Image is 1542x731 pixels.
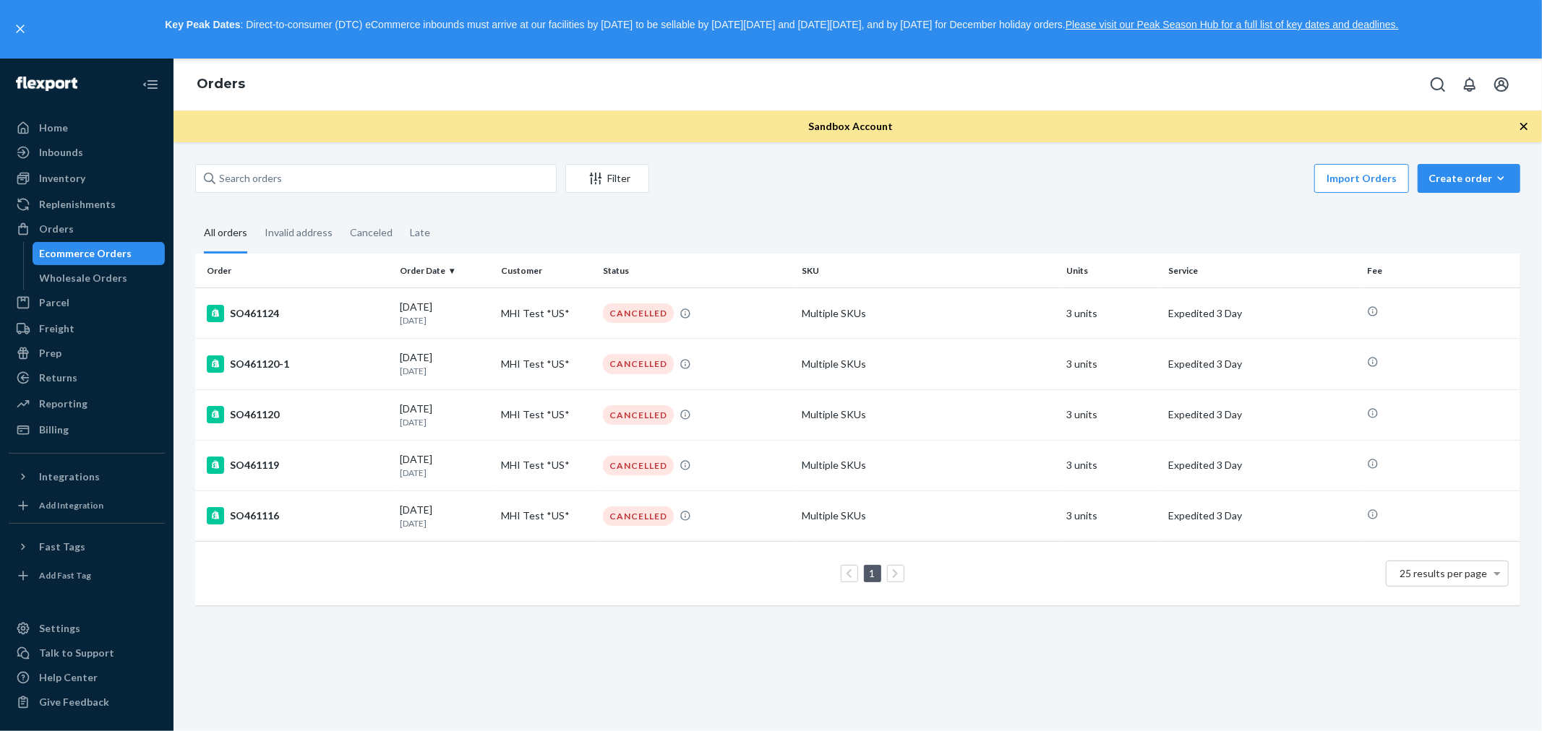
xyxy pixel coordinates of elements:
button: Open notifications [1455,70,1484,99]
div: Freight [39,321,74,336]
td: 3 units [1061,339,1163,389]
div: CANCELLED [603,303,674,323]
button: Fast Tags [9,535,165,558]
button: Integrations [9,465,165,488]
td: 3 units [1061,440,1163,490]
div: Create order [1429,171,1509,186]
div: SO461120-1 [207,355,388,373]
button: Filter [565,164,649,193]
p: [DATE] [400,467,490,479]
button: close, [13,22,27,36]
p: [DATE] [400,365,490,377]
td: MHI Test *US* [495,339,597,389]
button: Close Navigation [136,70,165,99]
div: Invalid address [265,214,333,251]
td: Multiple SKUs [796,288,1061,339]
p: Expedited 3 Day [1168,458,1355,472]
div: Prep [39,346,61,360]
img: Flexport logo [16,77,77,91]
div: Replenishments [39,197,116,212]
td: MHI Test *US* [495,440,597,490]
div: Home [39,121,68,135]
p: Expedited 3 Day [1168,357,1355,371]
div: SO461120 [207,406,388,423]
p: : Direct-to-consumer (DTC) eCommerce inbounds must arrive at our facilities by [DATE] to be sella... [35,13,1529,38]
div: Returns [39,371,77,385]
a: Inbounds [9,141,165,164]
a: Freight [9,317,165,340]
a: Wholesale Orders [33,267,166,290]
div: CANCELLED [603,354,674,373]
div: [DATE] [400,350,490,377]
a: Prep [9,342,165,365]
p: [DATE] [400,416,490,428]
button: Open Search Box [1423,70,1452,99]
div: Filter [566,171,648,186]
div: Add Integration [39,499,103,511]
p: [DATE] [400,314,490,326]
a: Replenishments [9,193,165,216]
div: [DATE] [400,402,490,428]
a: Orders [9,217,165,241]
a: Billing [9,418,165,441]
p: Expedited 3 Day [1168,509,1355,523]
div: Fast Tags [39,540,85,554]
div: Add Fast Tag [39,569,91,581]
div: [DATE] [400,452,490,479]
th: Units [1061,254,1163,288]
div: [DATE] [400,300,490,326]
span: 25 results per page [1400,567,1488,579]
button: Import Orders [1314,164,1409,193]
th: Status [597,254,796,288]
div: SO461124 [207,305,388,322]
div: Customer [501,264,591,277]
th: SKU [796,254,1061,288]
td: Multiple SKUs [796,440,1061,490]
span: Sandbox Account [808,120,893,132]
a: Reporting [9,392,165,415]
a: Add Integration [9,494,165,517]
div: CANCELLED [603,405,674,425]
button: Create order [1418,164,1520,193]
div: Wholesale Orders [40,271,128,285]
a: Help Center [9,666,165,689]
a: Orders [197,76,245,92]
div: Give Feedback [39,695,109,709]
a: Page 1 is your current page [867,567,878,579]
td: MHI Test *US* [495,490,597,541]
div: SO461119 [207,457,388,474]
div: SO461116 [207,507,388,524]
a: Parcel [9,291,165,314]
div: Orders [39,222,74,236]
td: 3 units [1061,490,1163,541]
p: Expedited 3 Day [1168,407,1355,422]
th: Order Date [394,254,496,288]
button: Open account menu [1487,70,1516,99]
td: MHI Test *US* [495,288,597,339]
div: Help Center [39,670,98,685]
a: Home [9,116,165,139]
div: Ecommerce Orders [40,246,132,261]
td: 3 units [1061,288,1163,339]
div: [DATE] [400,503,490,529]
div: Parcel [39,295,69,310]
a: Inventory [9,167,165,190]
div: All orders [204,214,247,254]
div: CANCELLED [603,506,674,526]
div: Settings [39,621,80,636]
div: Integrations [39,470,100,484]
td: MHI Test *US* [495,389,597,440]
div: Late [410,214,430,251]
div: Canceled [350,214,393,251]
div: CANCELLED [603,456,674,475]
td: Multiple SKUs [796,339,1061,389]
button: Give Feedback [9,691,165,714]
div: Inventory [39,171,85,186]
strong: Key Peak Dates [165,19,240,30]
td: 3 units [1061,389,1163,440]
ol: breadcrumbs [185,64,257,105]
span: Chat [32,10,61,23]
div: Talk to Support [39,646,114,660]
div: Reporting [39,397,87,411]
div: Inbounds [39,145,83,160]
